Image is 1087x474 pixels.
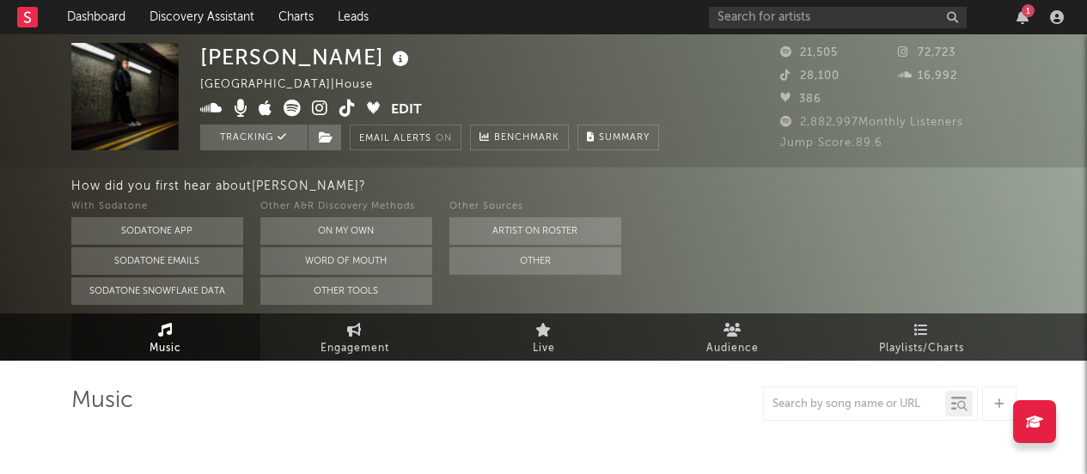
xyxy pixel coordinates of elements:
span: 16,992 [898,70,957,82]
button: Sodatone App [71,217,243,245]
button: 1 [1017,10,1029,24]
button: Summary [577,125,659,150]
div: Other A&R Discovery Methods [260,197,432,217]
a: Playlists/Charts [827,313,1017,361]
a: Audience [638,313,827,361]
div: [PERSON_NAME] [200,43,413,71]
em: On [436,134,452,143]
input: Search for artists [709,7,967,28]
span: Jump Score: 89.6 [780,137,882,149]
div: With Sodatone [71,197,243,217]
span: Engagement [321,338,389,359]
button: On My Own [260,217,432,245]
span: 28,100 [780,70,840,82]
span: 386 [780,94,821,105]
a: Live [449,313,638,361]
span: Audience [706,338,759,359]
a: Benchmark [470,125,569,150]
span: 72,723 [898,47,956,58]
button: Email AlertsOn [350,125,461,150]
button: Edit [391,100,422,121]
div: 1 [1022,4,1035,17]
div: Other Sources [449,197,621,217]
button: Artist on Roster [449,217,621,245]
div: [GEOGRAPHIC_DATA] | House [200,75,412,95]
button: Tracking [200,125,308,150]
span: Playlists/Charts [879,338,964,359]
button: Sodatone Snowflake Data [71,277,243,305]
span: Summary [599,133,650,143]
a: Music [71,313,260,361]
button: Other Tools [260,277,432,305]
button: Word Of Mouth [260,247,432,275]
span: Live [533,338,555,359]
span: 2,882,997 Monthly Listeners [780,117,963,128]
span: 21,505 [780,47,838,58]
button: Other [449,247,621,275]
a: Engagement [260,313,449,361]
span: Benchmark [494,128,559,149]
button: Sodatone Emails [71,247,243,275]
input: Search by song name or URL [764,398,945,411]
span: Music [150,338,181,359]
